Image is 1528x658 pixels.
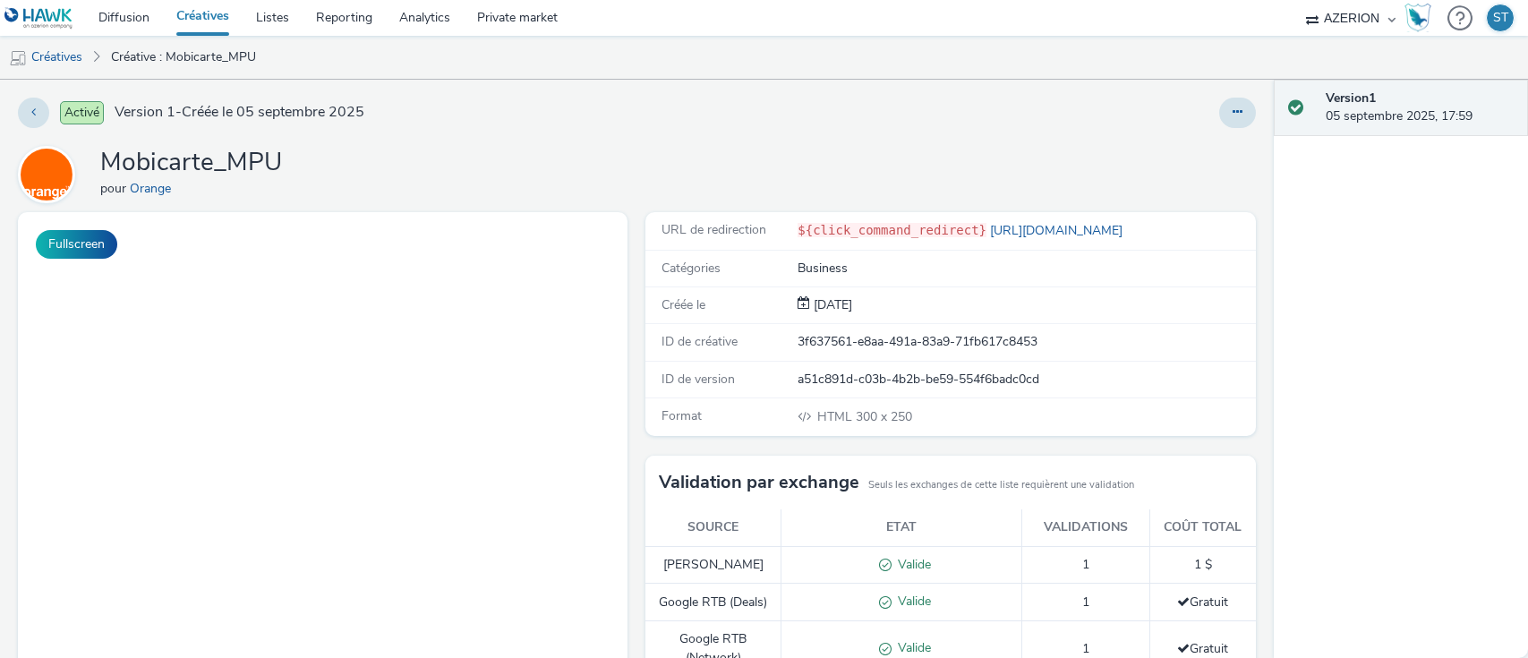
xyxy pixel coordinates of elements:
h1: Mobicarte_MPU [100,146,282,180]
div: 05 septembre 2025, 17:59 [1326,90,1514,126]
span: pour [100,180,130,197]
th: Source [645,509,781,546]
a: Orange [130,180,178,197]
a: Hawk Academy [1404,4,1438,32]
a: [URL][DOMAIN_NAME] [986,222,1130,239]
span: Valide [892,639,931,656]
th: Coût total [1150,509,1256,546]
span: ID de créative [662,333,738,350]
span: Catégories [662,260,721,277]
div: Business [798,260,1253,278]
td: [PERSON_NAME] [645,546,781,584]
span: 1 [1082,640,1089,657]
span: Créée le [662,296,705,313]
span: Version 1 - Créée le 05 septembre 2025 [115,102,364,123]
span: 300 x 250 [815,408,912,425]
span: 1 $ [1194,556,1212,573]
span: [DATE] [810,296,852,313]
span: HTML [817,408,856,425]
img: Orange [21,149,73,201]
img: mobile [9,49,27,67]
div: 3f637561-e8aa-491a-83a9-71fb617c8453 [798,333,1253,351]
strong: Version 1 [1326,90,1376,107]
img: undefined Logo [4,7,73,30]
img: Hawk Academy [1404,4,1431,32]
code: ${click_command_redirect} [798,223,986,237]
div: ST [1493,4,1508,31]
a: Créative : Mobicarte_MPU [102,36,265,79]
span: Gratuit [1177,594,1228,611]
small: Seuls les exchanges de cette liste requièrent une validation [868,478,1134,492]
span: ID de version [662,371,735,388]
button: Fullscreen [36,230,117,259]
th: Validations [1022,509,1150,546]
th: Etat [781,509,1022,546]
td: Google RTB (Deals) [645,584,781,621]
span: 1 [1082,556,1089,573]
span: Valide [892,593,931,610]
span: Activé [60,101,104,124]
div: a51c891d-c03b-4b2b-be59-554f6badc0cd [798,371,1253,389]
span: 1 [1082,594,1089,611]
span: Gratuit [1177,640,1228,657]
div: Création 05 septembre 2025, 17:59 [810,296,852,314]
a: Orange [18,166,82,183]
span: URL de redirection [662,221,766,238]
span: Valide [892,556,931,573]
span: Format [662,407,702,424]
h3: Validation par exchange [659,469,859,496]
